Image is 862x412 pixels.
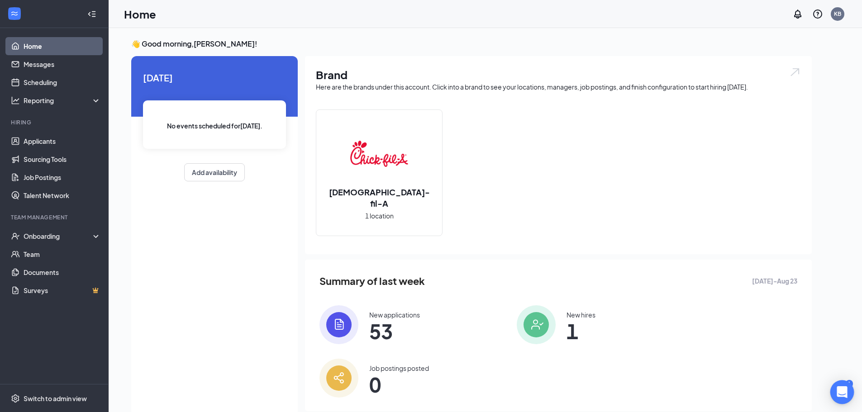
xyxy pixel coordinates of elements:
div: Hiring [11,118,99,126]
a: Talent Network [24,186,101,204]
span: 1 location [365,211,394,221]
svg: QuestionInfo [812,9,823,19]
div: KB [834,10,841,18]
span: 0 [369,376,429,393]
a: Team [24,245,101,263]
span: 1 [567,323,595,339]
div: Onboarding [24,232,93,241]
div: Team Management [11,213,99,221]
svg: Settings [11,394,20,403]
a: Documents [24,263,101,281]
svg: Notifications [792,9,803,19]
a: Scheduling [24,73,101,91]
svg: UserCheck [11,232,20,241]
h1: Brand [316,67,801,82]
a: Messages [24,55,101,73]
h1: Home [124,6,156,22]
span: 53 [369,323,420,339]
img: Chick-fil-A [350,125,408,183]
img: open.6027fd2a22e1237b5b06.svg [789,67,801,77]
svg: Analysis [11,96,20,105]
svg: WorkstreamLogo [10,9,19,18]
h3: 👋 Good morning, [PERSON_NAME] ! [131,39,812,49]
a: SurveysCrown [24,281,101,299]
a: Home [24,37,101,55]
div: Reporting [24,96,101,105]
div: New applications [369,310,420,319]
span: Summary of last week [319,273,425,289]
img: icon [319,359,358,398]
div: Here are the brands under this account. Click into a brand to see your locations, managers, job p... [316,82,801,91]
svg: Collapse [87,9,96,19]
div: Job postings posted [369,364,429,373]
a: Sourcing Tools [24,150,101,168]
img: icon [319,305,358,344]
span: No events scheduled for [DATE] . [167,121,262,131]
button: Add availability [184,163,245,181]
a: Applicants [24,132,101,150]
img: icon [517,305,556,344]
a: Job Postings [24,168,101,186]
h2: [DEMOGRAPHIC_DATA]-fil-A [316,186,442,209]
div: Open Intercom Messenger [830,380,854,404]
span: [DATE] - Aug 23 [752,276,797,286]
div: Switch to admin view [24,394,87,403]
div: New hires [567,310,595,319]
span: [DATE] [143,71,286,85]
